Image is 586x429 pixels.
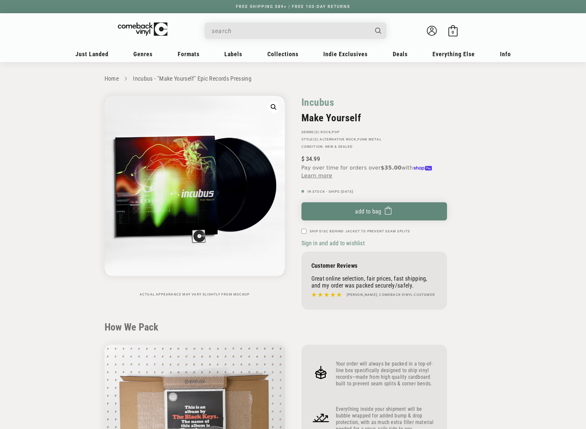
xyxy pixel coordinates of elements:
[301,137,447,141] p: STYLE(S): ,
[347,292,435,297] h4: [PERSON_NAME], Comeback Vinyl customer
[301,240,365,247] span: Sign in and add to wishlist
[267,51,298,58] span: Collections
[311,291,342,299] img: star5.svg
[355,208,382,215] span: Add to bag
[301,155,320,162] span: 34.99
[393,51,408,58] span: Deals
[105,75,119,82] a: Home
[301,239,367,247] button: Sign in and add to wishlist
[432,51,475,58] span: Everything Else
[229,4,357,9] a: FREE SHIPPING $89+ | FREE 100-DAY RETURNS
[75,51,109,58] span: Just Landed
[105,321,482,333] h2: How We Pack
[178,51,200,58] span: Formats
[105,292,285,296] p: Actual appearance may vary slightly from mockup
[311,408,331,427] img: Frame_4_1.png
[311,275,437,289] p: Great online selection, fair prices, fast shipping, and my order was packed securely/safely.
[212,24,369,38] input: search
[323,51,368,58] span: Indie Exclusives
[301,96,335,109] a: Incubus
[301,112,447,124] h2: Make Yourself
[301,155,304,162] span: $
[500,51,511,58] span: Info
[336,361,437,387] p: Your order will always be packed in a top-of-line box specifically designed to ship vinyl records...
[105,74,482,84] nav: breadcrumbs
[311,262,437,269] p: Customer Reviews
[301,190,447,194] p: In Stock - Ships [DATE]
[311,363,331,382] img: Frame_4.png
[357,137,382,141] a: Funk Metal
[369,22,387,39] button: Search
[133,51,153,58] span: Genres
[452,30,454,35] span: 0
[133,75,251,82] a: Incubus - "Make Yourself" Epic Records Pressing
[204,22,386,39] div: Search
[301,202,447,220] button: Add to bag
[320,137,356,141] a: Alternative Rock
[105,96,285,296] media-gallery: Gallery Viewer
[301,145,447,149] p: Condition: New & Sealed
[310,229,410,234] label: Ship Disc Behind Jacket To Prevent Seam Splits
[301,130,447,134] p: GENRE(S): ,
[321,130,331,134] a: Rock
[332,130,339,134] a: Pop
[224,51,242,58] span: Labels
